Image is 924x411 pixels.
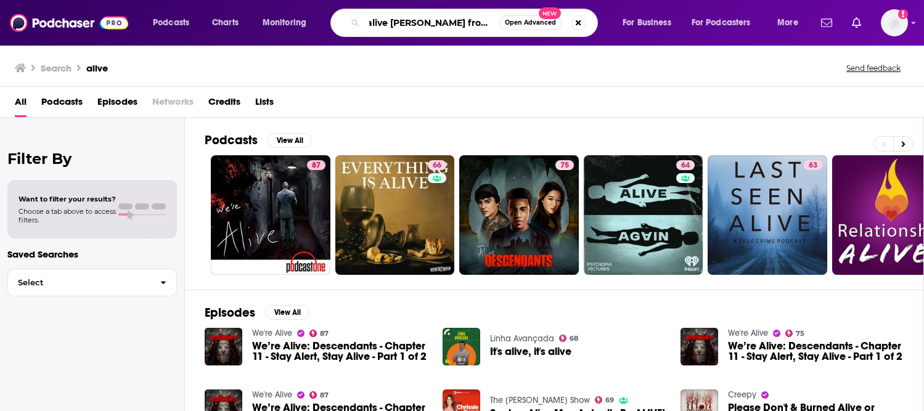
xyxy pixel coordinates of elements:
[684,13,769,33] button: open menu
[555,160,574,170] a: 75
[676,160,695,170] a: 64
[692,14,751,31] span: For Podcasters
[10,11,128,35] img: Podchaser - Follow, Share and Rate Podcasts
[18,195,116,203] span: Want to filter your results?
[881,9,908,36] img: User Profile
[144,13,205,33] button: open menu
[153,14,189,31] span: Podcasts
[97,92,137,117] a: Episodes
[728,341,904,362] a: We’re Alive: Descendants - Chapter 11 - Stay Alert, Stay Alive - Part 1 of 2
[254,13,322,33] button: open menu
[796,331,804,336] span: 75
[605,397,614,403] span: 69
[268,133,312,148] button: View All
[708,155,827,275] a: 63
[152,92,194,117] span: Networks
[505,20,556,26] span: Open Advanced
[212,14,239,31] span: Charts
[205,328,242,365] img: We’re Alive: Descendants - Chapter 11 - Stay Alert, Stay Alive - Part 1 of 2
[320,393,329,398] span: 87
[208,92,240,117] a: Credits
[459,155,579,275] a: 75
[490,395,590,405] a: The Chrissie Swan Show
[41,92,83,117] a: Podcasts
[252,341,428,362] a: We’re Alive: Descendants - Chapter 11 - Stay Alert, Stay Alive - Part 1 of 2
[881,9,908,36] span: Logged in as megcassidy
[7,269,177,296] button: Select
[809,160,817,172] span: 63
[785,330,805,337] a: 75
[499,15,562,30] button: Open AdvancedNew
[614,13,687,33] button: open menu
[728,328,768,338] a: We're Alive
[804,160,822,170] a: 63
[309,391,329,399] a: 87
[843,63,904,73] button: Send feedback
[205,305,309,320] a: EpisodesView All
[252,328,292,338] a: We're Alive
[41,62,72,74] h3: Search
[898,9,908,19] svg: Add a profile image
[428,160,446,170] a: 66
[205,132,258,148] h2: Podcasts
[320,331,329,336] span: 87
[312,160,321,172] span: 87
[265,305,309,320] button: View All
[847,12,866,33] a: Show notifications dropdown
[255,92,274,117] a: Lists
[309,330,329,337] a: 87
[205,305,255,320] h2: Episodes
[539,7,561,19] span: New
[816,12,837,33] a: Show notifications dropdown
[570,336,578,341] span: 68
[584,155,703,275] a: 64
[681,160,690,172] span: 64
[263,14,306,31] span: Monitoring
[769,13,814,33] button: open menu
[881,9,908,36] button: Show profile menu
[681,328,718,365] img: We’re Alive: Descendants - Chapter 11 - Stay Alert, Stay Alive - Part 1 of 2
[86,62,108,74] h3: alive
[443,328,480,365] img: It's alive, it's alive
[595,396,615,404] a: 69
[15,92,27,117] a: All
[7,150,177,168] h2: Filter By
[342,9,610,37] div: Search podcasts, credits, & more...
[8,279,150,287] span: Select
[364,13,499,33] input: Search podcasts, credits, & more...
[307,160,325,170] a: 87
[252,389,292,400] a: We're Alive
[335,155,455,275] a: 66
[777,14,798,31] span: More
[559,335,579,342] a: 68
[560,160,569,172] span: 75
[204,13,246,33] a: Charts
[490,333,554,344] a: Linha Avançada
[205,132,312,148] a: PodcastsView All
[728,389,756,400] a: Creepy
[490,346,571,357] a: It's alive, it's alive
[623,14,671,31] span: For Business
[433,160,441,172] span: 66
[18,207,116,224] span: Choose a tab above to access filters.
[7,248,177,260] p: Saved Searches
[211,155,330,275] a: 87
